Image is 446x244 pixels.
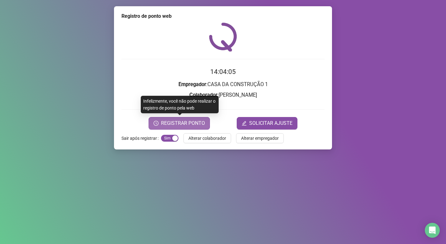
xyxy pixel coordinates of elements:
[121,81,325,89] h3: : CASA DA CONSTRUÇÃO 1
[121,12,325,20] div: Registro de ponto web
[141,96,219,113] div: Infelizmente, você não pode realizar o registro de ponto pela web
[178,81,206,87] strong: Empregador
[210,68,236,76] time: 14:04:05
[249,120,292,127] span: SOLICITAR AJUSTE
[241,135,279,142] span: Alterar empregador
[425,223,440,238] div: Open Intercom Messenger
[209,22,237,51] img: QRPoint
[161,120,205,127] span: REGISTRAR PONTO
[237,117,297,129] button: editSOLICITAR AJUSTE
[121,133,161,143] label: Sair após registrar
[183,133,231,143] button: Alterar colaborador
[242,121,247,126] span: edit
[188,135,226,142] span: Alterar colaborador
[121,91,325,99] h3: : [PERSON_NAME]
[149,117,210,129] button: REGISTRAR PONTO
[154,121,159,126] span: clock-circle
[236,133,284,143] button: Alterar empregador
[189,92,217,98] strong: Colaborador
